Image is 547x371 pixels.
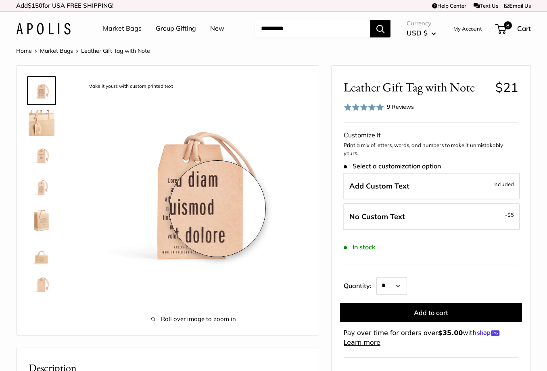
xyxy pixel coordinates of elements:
[517,24,531,33] span: Cart
[16,47,32,54] a: Home
[255,20,370,37] input: Search...
[344,275,376,295] label: Quantity:
[156,23,196,35] a: Group Gifting
[504,2,531,9] a: Email Us
[81,313,307,325] span: Roll over image to zoom in
[27,76,56,105] a: description_Make it yours with custom printed text
[27,141,56,170] a: description_Here are a couple ideas for what to personalize this gift tag for...
[407,18,436,29] span: Currency
[349,181,409,191] span: Add Custom Text
[29,207,54,232] img: description_5 oz vegetable tanned American leather
[387,103,414,110] span: 9 Reviews
[344,162,441,170] span: Select a customization option
[505,210,514,220] span: -
[493,179,514,189] span: Included
[103,23,142,35] a: Market Bags
[407,29,428,37] span: USD $
[344,129,518,141] div: Customize It
[16,23,71,35] img: Apolis
[507,211,514,218] span: $5
[40,47,73,54] a: Market Bags
[29,110,54,136] img: description_3mm thick, vegetable tanned American leather
[453,24,482,33] a: My Account
[504,21,512,29] span: 8
[344,243,376,251] span: In stock
[343,203,520,230] label: Leave Blank
[432,2,466,9] a: Help Center
[29,239,54,265] img: description_The size is 2.25" X 3.75"
[29,271,54,297] img: description_No need for custom text? Choose this option
[27,205,56,234] a: description_5 oz vegetable tanned American leather
[81,78,307,303] img: description_Make it yours with custom printed text
[28,2,42,9] span: $150
[29,174,54,200] img: description_Custom printed text with eco-friendly ink
[474,2,498,9] a: Text Us
[495,79,518,95] span: $21
[407,27,436,39] button: USD $
[16,46,150,56] nav: Breadcrumb
[27,173,56,202] a: description_Custom printed text with eco-friendly ink
[370,20,390,37] button: Search
[349,212,405,221] span: No Custom Text
[344,80,489,95] span: Leather Gift Tag with Note
[343,173,520,199] label: Add Custom Text
[81,47,150,54] span: Leather Gift Tag with Note
[496,22,531,35] a: 8 Cart
[340,303,522,322] button: Add to cart
[210,23,224,35] a: New
[29,142,54,168] img: description_Here are a couple ideas for what to personalize this gift tag for...
[27,108,56,137] a: description_3mm thick, vegetable tanned American leather
[29,78,54,104] img: description_Make it yours with custom printed text
[27,237,56,266] a: description_The size is 2.25" X 3.75"
[84,81,177,92] div: Make it yours with custom printed text
[344,141,518,157] p: Print a mix of letters, words, and numbers to make it unmistakably yours.
[27,269,56,298] a: description_No need for custom text? Choose this option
